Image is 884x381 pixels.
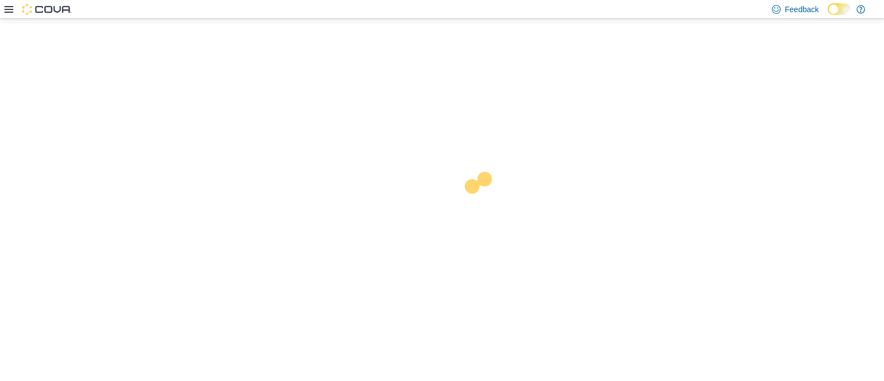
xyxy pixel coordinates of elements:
input: Dark Mode [828,3,851,15]
img: cova-loader [442,164,525,247]
img: Cova [22,4,72,15]
span: Feedback [785,4,819,15]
